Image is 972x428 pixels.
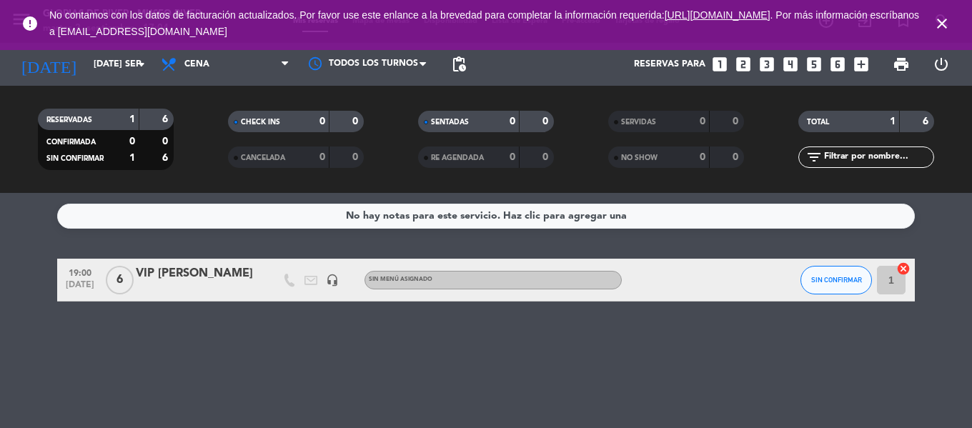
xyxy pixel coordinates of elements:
[811,276,862,284] span: SIN CONFIRMAR
[62,264,98,280] span: 19:00
[162,136,171,146] strong: 0
[326,274,339,287] i: headset_mic
[241,154,285,161] span: CANCELADA
[46,155,104,162] span: SIN CONFIRMAR
[46,116,92,124] span: RESERVADAS
[510,152,515,162] strong: 0
[319,116,325,126] strong: 0
[431,119,469,126] span: SENTADAS
[823,149,933,165] input: Filtrar por nombre...
[162,114,171,124] strong: 6
[352,116,361,126] strong: 0
[933,15,951,32] i: close
[700,152,705,162] strong: 0
[852,55,871,74] i: add_box
[241,119,280,126] span: CHECK INS
[450,56,467,73] span: pending_actions
[896,262,911,276] i: cancel
[162,153,171,163] strong: 6
[805,55,823,74] i: looks_5
[700,116,705,126] strong: 0
[46,139,96,146] span: CONFIRMADA
[807,119,829,126] span: TOTAL
[621,154,658,161] span: NO SHOW
[828,55,847,74] i: looks_6
[893,56,910,73] span: print
[758,55,776,74] i: looks_3
[106,266,134,294] span: 6
[921,43,961,86] div: LOG OUT
[634,59,705,69] span: Reservas para
[133,56,150,73] i: arrow_drop_down
[136,264,257,283] div: VIP [PERSON_NAME]
[781,55,800,74] i: looks_4
[431,154,484,161] span: RE AGENDADA
[62,280,98,297] span: [DATE]
[710,55,729,74] i: looks_one
[800,266,872,294] button: SIN CONFIRMAR
[665,9,770,21] a: [URL][DOMAIN_NAME]
[510,116,515,126] strong: 0
[129,136,135,146] strong: 0
[184,59,209,69] span: Cena
[49,9,919,37] span: No contamos con los datos de facturación actualizados. Por favor use este enlance a la brevedad p...
[352,152,361,162] strong: 0
[49,9,919,37] a: . Por más información escríbanos a [EMAIL_ADDRESS][DOMAIN_NAME]
[369,277,432,282] span: Sin menú asignado
[11,49,86,80] i: [DATE]
[923,116,931,126] strong: 6
[933,56,950,73] i: power_settings_new
[319,152,325,162] strong: 0
[129,153,135,163] strong: 1
[890,116,896,126] strong: 1
[621,119,656,126] span: SERVIDAS
[805,149,823,166] i: filter_list
[542,116,551,126] strong: 0
[21,15,39,32] i: error
[734,55,753,74] i: looks_two
[542,152,551,162] strong: 0
[733,152,741,162] strong: 0
[346,208,627,224] div: No hay notas para este servicio. Haz clic para agregar una
[129,114,135,124] strong: 1
[733,116,741,126] strong: 0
